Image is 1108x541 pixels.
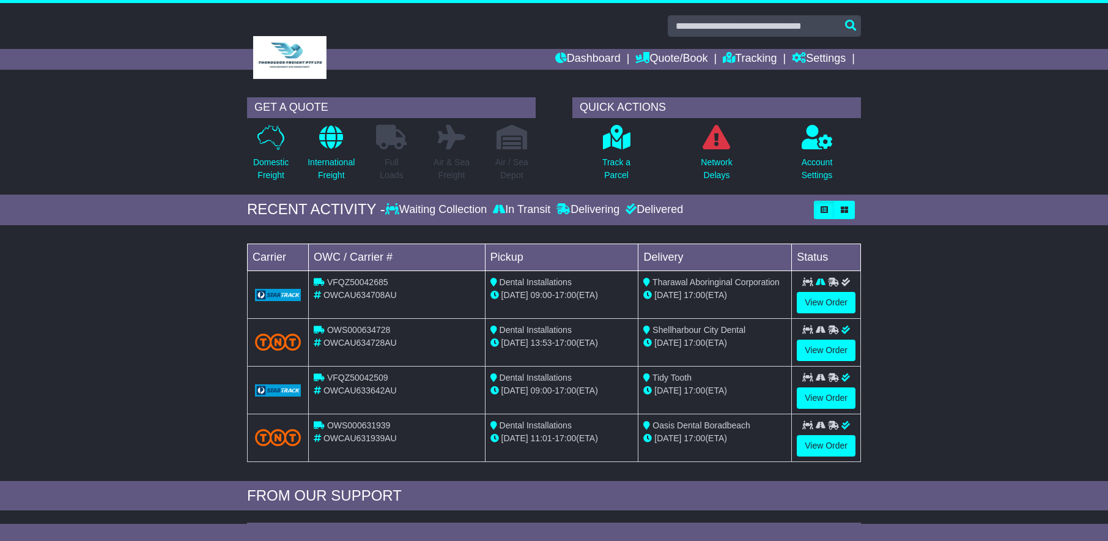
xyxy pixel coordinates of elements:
p: Domestic Freight [253,156,289,182]
a: Dashboard [555,49,621,70]
div: Waiting Collection [385,203,490,217]
span: [DATE] [654,290,681,300]
a: Track aParcel [602,124,631,188]
a: Tracking [723,49,777,70]
a: DomesticFreight [253,124,289,188]
p: Account Settings [802,156,833,182]
td: Status [792,244,861,270]
div: Delivered [622,203,683,217]
p: Air & Sea Freight [434,156,470,182]
span: Shellharbour City Dental [652,325,745,335]
div: FROM OUR SUPPORT [247,487,861,505]
p: Track a Parcel [602,156,630,182]
span: Oasis Dental Boradbeach [652,420,750,430]
span: Tidy Tooth [652,373,692,382]
div: GET A QUOTE [247,97,536,118]
span: OWCAU634728AU [323,338,397,348]
span: OWCAU634708AU [323,290,397,300]
div: - (ETA) [490,337,633,349]
span: 17:00 [555,386,576,395]
span: Dental Installations [500,420,572,430]
span: 11:01 [531,433,552,443]
div: (ETA) [643,432,786,445]
a: Settings [792,49,846,70]
span: Dental Installations [500,373,572,382]
span: 13:53 [531,338,552,348]
img: GetCarrierServiceLogo [255,289,301,301]
span: OWS000631939 [327,420,391,430]
a: InternationalFreight [307,124,355,188]
a: AccountSettings [801,124,833,188]
span: 17:00 [684,386,705,395]
p: Full Loads [376,156,407,182]
span: [DATE] [501,338,528,348]
div: (ETA) [643,289,786,302]
a: View Order [797,292,855,313]
div: (ETA) [643,337,786,349]
span: [DATE] [501,290,528,300]
td: Delivery [638,244,792,270]
span: [DATE] [501,433,528,443]
div: Delivering [553,203,622,217]
span: 17:00 [684,290,705,300]
img: TNT_Domestic.png [255,334,301,350]
a: View Order [797,387,855,409]
span: 09:00 [531,290,552,300]
p: Network Delays [701,156,732,182]
div: QUICK ACTIONS [572,97,861,118]
span: VFQZ50042685 [327,277,388,287]
span: OWS000634728 [327,325,391,335]
td: Carrier [248,244,309,270]
span: [DATE] [654,338,681,348]
img: TNT_Domestic.png [255,429,301,446]
p: International Freight [308,156,355,182]
a: View Order [797,435,855,457]
div: - (ETA) [490,432,633,445]
span: [DATE] [501,386,528,395]
div: RECENT ACTIVITY - [247,201,385,218]
span: 17:00 [684,338,705,348]
span: Dental Installations [500,277,572,287]
span: 17:00 [555,338,576,348]
div: In Transit [490,203,553,217]
span: [DATE] [654,433,681,443]
a: NetworkDelays [700,124,733,188]
img: GetCarrierServiceLogo [255,384,301,397]
span: VFQZ50042509 [327,373,388,382]
span: 17:00 [555,290,576,300]
td: OWC / Carrier # [309,244,486,270]
a: View Order [797,340,855,361]
span: Tharawal Aboringinal Corporation [652,277,780,287]
span: [DATE] [654,386,681,395]
span: OWCAU633642AU [323,386,397,395]
a: Quote/Book [635,49,707,70]
span: Dental Installations [500,325,572,335]
td: Pickup [485,244,638,270]
div: (ETA) [643,384,786,397]
span: 17:00 [555,433,576,443]
span: 09:00 [531,386,552,395]
span: 17:00 [684,433,705,443]
span: OWCAU631939AU [323,433,397,443]
div: - (ETA) [490,384,633,397]
div: - (ETA) [490,289,633,302]
p: Air / Sea Depot [495,156,528,182]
